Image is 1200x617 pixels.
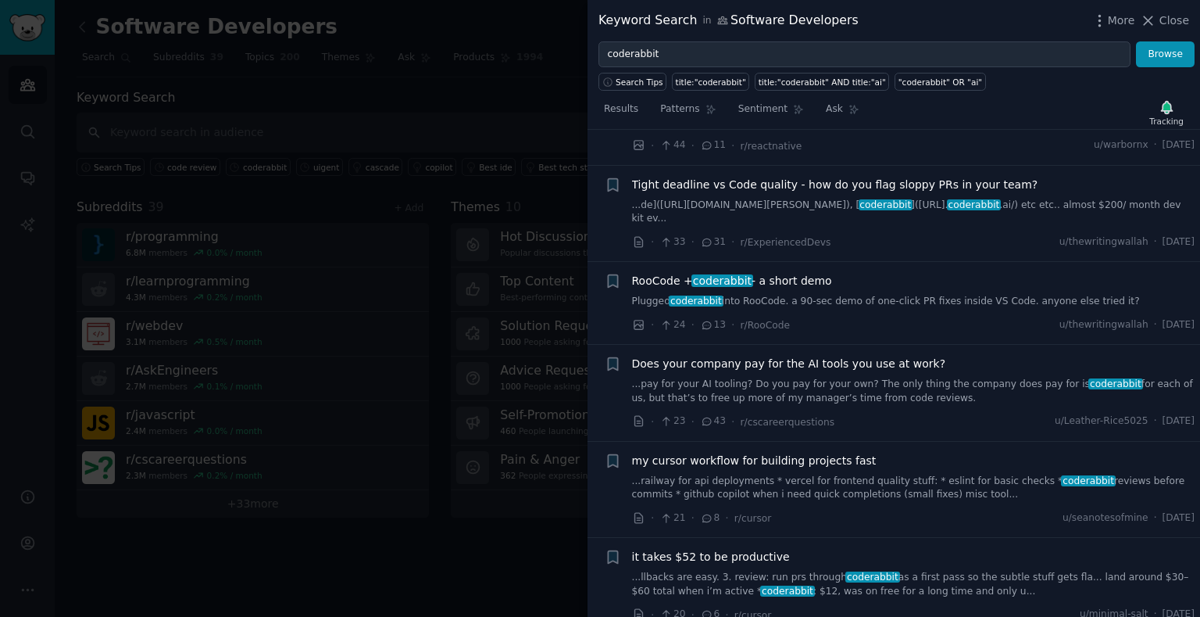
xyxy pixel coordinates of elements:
[616,77,663,88] span: Search Tips
[702,14,711,28] span: in
[598,97,644,129] a: Results
[632,199,1195,226] a: ...de]([URL][DOMAIN_NAME][PERSON_NAME]), [coderabbit]([URL].coderabbit.ai/) etc etc.. almost $200...
[1159,13,1189,29] span: Close
[733,97,809,129] a: Sentiment
[691,234,695,250] span: ·
[660,102,699,117] span: Patterns
[755,73,889,91] a: title:"coderabbit" AND title:"ai"
[655,97,721,129] a: Patterns
[651,510,654,526] span: ·
[1108,13,1135,29] span: More
[1162,235,1195,249] span: [DATE]
[1162,414,1195,429] span: [DATE]
[1154,414,1157,429] span: ·
[725,510,728,526] span: ·
[700,511,720,526] span: 8
[669,296,723,307] span: coderabbit
[632,356,946,372] a: Does your company pay for the AI tools you use at work?
[676,77,746,88] div: title:"coderabbit"
[700,318,726,332] span: 13
[1061,475,1115,486] span: coderabbit
[632,273,832,289] a: RooCode +coderabbit- a short demo
[632,177,1038,193] a: Tight deadline vs Code quality - how do you flag sloppy PRs in your team?
[598,11,859,30] div: Keyword Search Software Developers
[895,73,985,91] a: "coderabbit" OR "ai"
[700,414,726,429] span: 43
[632,549,790,565] a: it takes $52 to be productive
[741,237,831,248] span: r/ExperiencedDevs
[741,417,835,428] span: r/cscareerquestions
[632,475,1195,502] a: ...railway for api deployments * vercel for frontend quality stuff: * eslint for basic checks *co...
[1154,511,1157,526] span: ·
[700,235,726,249] span: 31
[1162,511,1195,526] span: [DATE]
[691,510,695,526] span: ·
[632,295,1195,309] a: Pluggedcoderabbitinto RooCode. a 90-sec demo of one-click PR fixes inside VS Code. anyone else tr...
[760,586,814,597] span: coderabbit
[859,199,912,210] span: coderabbit
[632,378,1195,405] a: ...pay for your AI tooling? Do you pay for your own? The only thing the company does pay for isco...
[820,97,865,129] a: Ask
[604,102,638,117] span: Results
[1140,13,1189,29] button: Close
[741,141,802,152] span: r/reactnative
[1136,41,1195,68] button: Browse
[691,317,695,333] span: ·
[845,572,899,583] span: coderabbit
[1144,96,1189,129] button: Tracking
[651,414,654,430] span: ·
[1154,235,1157,249] span: ·
[691,414,695,430] span: ·
[738,102,787,117] span: Sentiment
[632,273,832,289] span: RooCode + - a short demo
[1094,138,1148,152] span: u/warbornx
[659,235,685,249] span: 33
[1162,318,1195,332] span: [DATE]
[734,513,772,524] span: r/cursor
[691,274,753,287] span: coderabbit
[659,318,685,332] span: 24
[1154,318,1157,332] span: ·
[731,234,734,250] span: ·
[1149,116,1184,127] div: Tracking
[1088,378,1142,389] span: coderabbit
[1062,511,1148,526] span: u/seanotesofmine
[598,41,1130,68] input: Try a keyword related to your business
[1055,414,1148,429] span: u/Leather-Rice5025
[651,317,654,333] span: ·
[700,138,726,152] span: 11
[1154,138,1157,152] span: ·
[1059,235,1148,249] span: u/thewritingwallah
[632,571,1195,598] a: ...llbacks are easy. 3. review: run prs throughcoderabbitas a first pass so the subtle stuff gets...
[898,77,982,88] div: "coderabbit" OR "ai"
[731,317,734,333] span: ·
[659,414,685,429] span: 23
[731,414,734,430] span: ·
[651,234,654,250] span: ·
[826,102,843,117] span: Ask
[651,138,654,154] span: ·
[1091,13,1135,29] button: More
[1162,138,1195,152] span: [DATE]
[691,138,695,154] span: ·
[731,138,734,154] span: ·
[672,73,749,91] a: title:"coderabbit"
[741,320,790,331] span: r/RooCode
[659,511,685,526] span: 21
[1059,318,1148,332] span: u/thewritingwallah
[632,453,877,469] a: my cursor workflow for building projects fast
[947,199,1001,210] span: coderabbit
[759,77,886,88] div: title:"coderabbit" AND title:"ai"
[598,73,666,91] button: Search Tips
[659,138,685,152] span: 44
